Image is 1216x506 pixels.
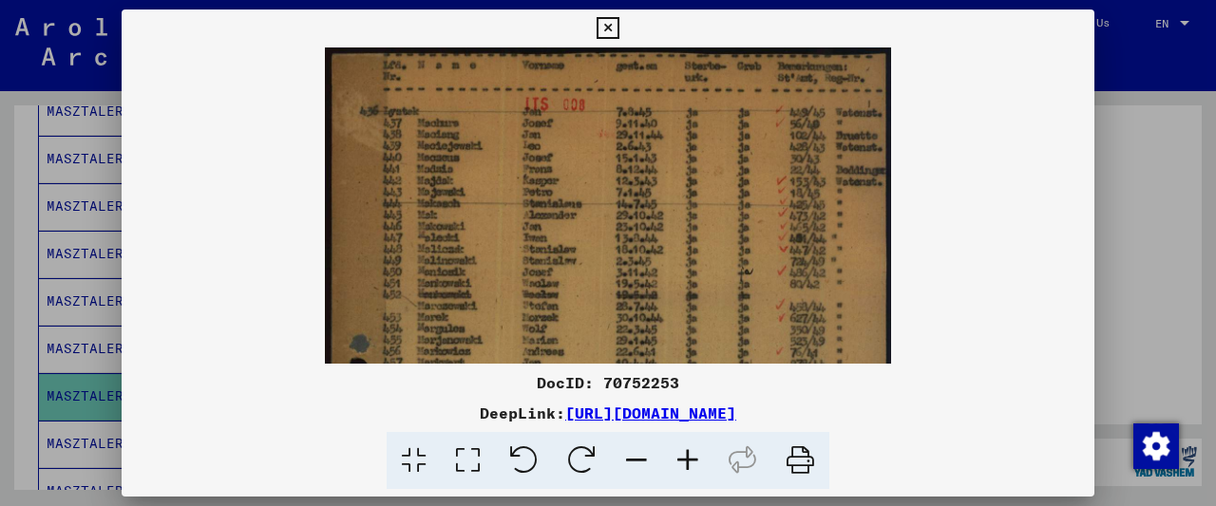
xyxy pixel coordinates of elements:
[122,402,1094,424] div: DeepLink:
[122,371,1094,394] div: DocID: 70752253
[1133,423,1179,469] img: Change consent
[1132,422,1178,468] div: Change consent
[565,403,736,422] a: [URL][DOMAIN_NAME]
